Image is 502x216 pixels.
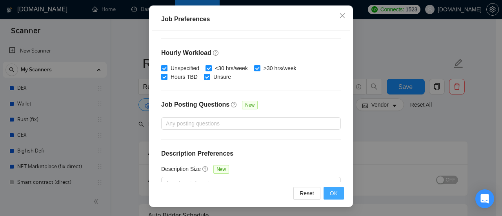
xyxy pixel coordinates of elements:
h5: Description Size [161,165,201,173]
button: Reset [293,187,320,200]
span: close [339,13,346,19]
h4: Description Preferences [161,149,341,158]
h4: Hourly Workload [161,48,341,58]
span: Hours TBD [167,73,201,81]
button: Close [332,5,353,27]
span: Reset [300,189,314,198]
span: New [213,165,229,174]
span: New [242,101,258,109]
span: OK [330,189,338,198]
span: question-circle [231,102,237,108]
div: Open Intercom Messenger [475,189,494,208]
h4: Job Posting Questions [161,100,229,109]
span: >30 hrs/week [260,64,300,73]
span: question-circle [213,50,219,56]
span: Unspecified [167,64,202,73]
span: question-circle [202,166,209,172]
span: Unsure [210,73,234,81]
div: Job Preferences [161,15,341,24]
span: <30 hrs/week [212,64,251,73]
button: OK [324,187,344,200]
